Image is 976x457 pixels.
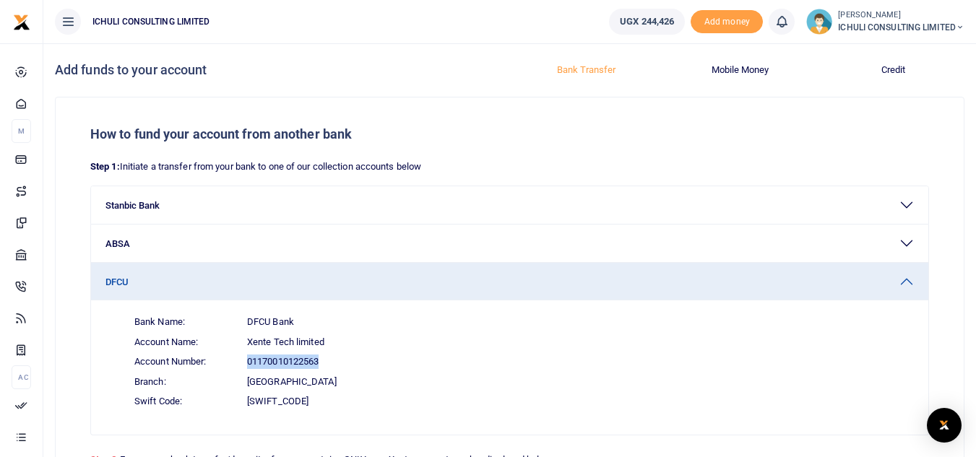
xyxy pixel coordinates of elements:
span: ICHULI CONSULTING LIMITED [838,21,964,34]
span: [GEOGRAPHIC_DATA] [247,375,337,389]
img: profile-user [806,9,832,35]
span: ICHULI CONSULTING LIMITED [87,15,216,28]
span: DFCU Bank [247,315,294,329]
span: Bank Name: [134,315,236,329]
button: Bank Transfer [519,58,655,82]
span: Swift Code: [134,394,236,409]
span: Account Name: [134,335,236,349]
small: [PERSON_NAME] [838,9,964,22]
button: Mobile Money [672,58,808,82]
h5: How to fund your account from another bank [90,126,929,142]
span: [SWIFT_CODE] [247,394,308,409]
h4: Add funds to your account [55,62,504,78]
span: Add money [691,10,763,34]
strong: Step 1: [90,161,120,172]
img: logo-small [13,14,30,31]
a: UGX 244,426 [609,9,685,35]
a: logo-small logo-large logo-large [13,16,30,27]
div: Open Intercom Messenger [927,408,962,443]
span: Branch: [134,375,236,389]
span: 01170010122563 [247,354,319,369]
a: Add money [691,15,763,26]
li: M [12,119,31,143]
span: Account Number: [134,354,236,369]
button: ABSA [91,225,928,262]
p: Initiate a transfer from your bank to one of our collection accounts below [90,160,929,175]
li: Ac [12,365,31,389]
button: Stanbic Bank [91,186,928,224]
li: Toup your wallet [691,10,763,34]
button: DFCU [91,263,928,300]
span: Xente Tech limited [247,335,324,349]
button: Credit [826,58,962,82]
a: profile-user [PERSON_NAME] ICHULI CONSULTING LIMITED [806,9,964,35]
span: UGX 244,426 [620,14,674,29]
li: Wallet ballance [603,9,691,35]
